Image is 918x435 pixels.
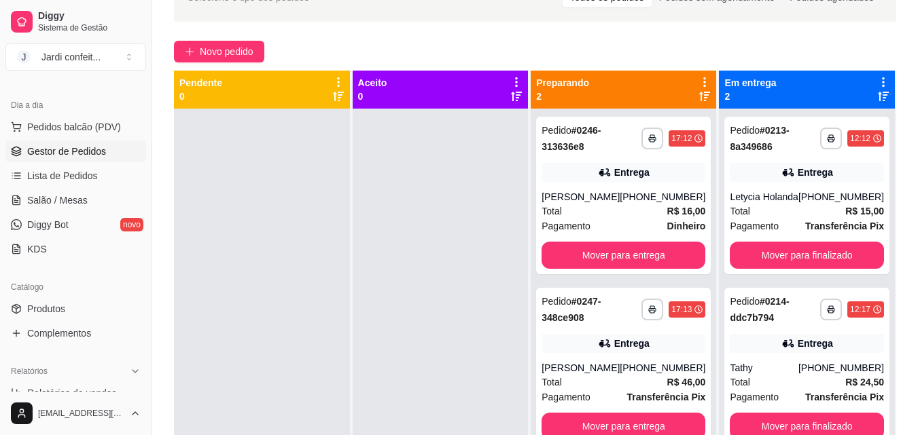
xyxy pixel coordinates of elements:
[850,304,870,315] div: 12:17
[542,390,590,404] span: Pagamento
[5,322,146,344] a: Complementos
[542,375,562,390] span: Total
[27,169,98,183] span: Lista de Pedidos
[200,44,253,59] span: Novo pedido
[542,219,590,233] span: Pagamento
[798,337,833,350] div: Entrega
[730,296,789,323] strong: # 0214-ddc7b794
[730,204,750,219] span: Total
[542,361,620,375] div: [PERSON_NAME]
[27,193,88,207] span: Salão / Mesas
[536,76,589,90] p: Preparando
[667,221,706,231] strong: Dinheiro
[730,242,884,269] button: Mover para finalizado
[5,165,146,187] a: Lista de Pedidos
[798,166,833,179] div: Entrega
[667,377,706,387] strong: R$ 46,00
[5,298,146,320] a: Produtos
[850,133,870,144] div: 12:12
[5,94,146,116] div: Dia a dia
[27,145,106,158] span: Gestor de Pedidos
[5,140,146,162] a: Gestor de Pedidos
[542,204,562,219] span: Total
[614,166,650,179] div: Entrega
[27,326,91,340] span: Complementos
[38,10,141,22] span: Diggy
[358,90,387,103] p: 0
[542,125,601,152] strong: # 0246-313636e8
[845,377,884,387] strong: R$ 24,50
[730,219,779,233] span: Pagamento
[671,304,692,315] div: 17:13
[185,47,194,56] span: plus
[730,390,779,404] span: Pagamento
[614,337,650,350] div: Entrega
[626,392,705,402] strong: Transferência Pix
[798,190,884,204] div: [PHONE_NUMBER]
[179,90,222,103] p: 0
[724,76,776,90] p: Em entrega
[730,375,750,390] span: Total
[805,392,884,402] strong: Transferência Pix
[11,366,48,377] span: Relatórios
[5,238,146,260] a: KDS
[5,189,146,211] a: Salão / Mesas
[805,221,884,231] strong: Transferência Pix
[620,190,705,204] div: [PHONE_NUMBER]
[671,133,692,144] div: 17:12
[17,50,31,64] span: J
[724,90,776,103] p: 2
[38,22,141,33] span: Sistema de Gestão
[542,242,705,269] button: Mover para entrega
[358,76,387,90] p: Aceito
[27,120,121,134] span: Pedidos balcão (PDV)
[798,361,884,375] div: [PHONE_NUMBER]
[536,90,589,103] p: 2
[27,386,117,400] span: Relatórios de vendas
[5,397,146,430] button: [EMAIL_ADDRESS][DOMAIN_NAME]
[730,296,760,307] span: Pedido
[5,276,146,298] div: Catálogo
[5,5,146,38] a: DiggySistema de Gestão
[27,242,47,256] span: KDS
[542,296,601,323] strong: # 0247-348ce908
[27,218,69,231] span: Diggy Bot
[5,214,146,235] a: Diggy Botnovo
[730,361,798,375] div: Tathy
[542,125,571,136] span: Pedido
[542,190,620,204] div: [PERSON_NAME]
[730,125,760,136] span: Pedido
[5,116,146,138] button: Pedidos balcão (PDV)
[845,206,884,216] strong: R$ 15,00
[5,43,146,71] button: Select a team
[730,125,789,152] strong: # 0213-8a349686
[730,190,798,204] div: Letycia Holanda
[667,206,706,216] strong: R$ 16,00
[174,41,264,62] button: Novo pedido
[41,50,101,64] div: Jardi confeit ...
[179,76,222,90] p: Pendente
[620,361,705,375] div: [PHONE_NUMBER]
[5,382,146,404] a: Relatórios de vendas
[542,296,571,307] span: Pedido
[27,302,65,316] span: Produtos
[38,408,124,419] span: [EMAIL_ADDRESS][DOMAIN_NAME]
